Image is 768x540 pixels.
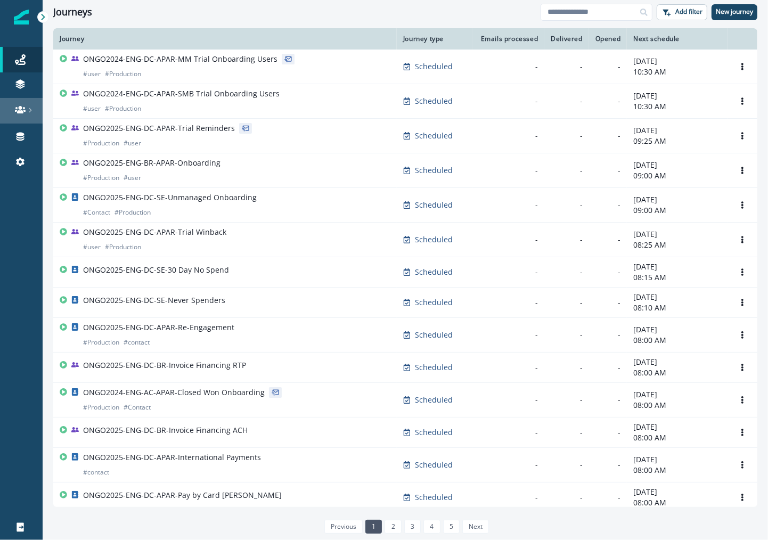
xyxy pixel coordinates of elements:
a: Next page [462,520,489,534]
div: - [479,492,538,503]
p: [DATE] [633,125,721,136]
p: # user [83,242,101,252]
a: ONGO2024-ENG-DC-APAR-MM Trial Onboarding Users#user#ProductionScheduled---[DATE]10:30 AMOptions [53,50,757,84]
div: - [595,267,621,277]
div: - [479,96,538,107]
div: - [479,297,538,308]
a: ONGO2025-ENG-DC-BR-Invoice Financing ACHScheduled---[DATE]08:00 AMOptions [53,418,757,448]
p: Scheduled [415,200,453,210]
button: Options [734,162,751,178]
p: 08:00 AM [633,465,721,476]
p: ONGO2025-ENG-DC-APAR-Pay by Card [PERSON_NAME] [83,490,282,501]
button: Options [734,59,751,75]
p: Scheduled [415,297,453,308]
p: # contact [124,337,150,348]
div: Delivered [551,35,582,43]
p: 09:00 AM [633,205,721,216]
p: [DATE] [633,229,721,240]
button: Options [734,232,751,248]
p: Scheduled [415,130,453,141]
div: - [479,362,538,373]
div: - [595,460,621,470]
div: - [595,395,621,405]
div: Opened [595,35,621,43]
div: - [595,96,621,107]
div: - [479,200,538,210]
div: - [551,330,582,340]
p: # Production [115,207,151,218]
p: # user [83,103,101,114]
div: - [595,165,621,176]
button: Options [734,264,751,280]
div: - [551,460,582,470]
a: ONGO2025-ENG-DC-APAR-Trial Reminders#Production#userScheduled---[DATE]09:25 AMOptions [53,119,757,153]
p: Scheduled [415,492,453,503]
a: ONGO2024-ENG-AC-APAR-Closed Won Onboarding#Production#ContactScheduled---[DATE]08:00 AMOptions [53,383,757,418]
a: ONGO2025-ENG-DC-BR-Invoice Financing RTPScheduled---[DATE]08:00 AMOptions [53,353,757,383]
p: New journey [716,8,753,15]
div: - [479,460,538,470]
p: ONGO2025-ENG-DC-SE-Never Spenders [83,295,225,306]
a: ONGO2025-ENG-DC-APAR-Pay by Card [PERSON_NAME]Scheduled---[DATE]08:00 AMOptions [53,482,757,513]
div: - [595,234,621,245]
p: 08:00 AM [633,400,721,411]
button: Options [734,424,751,440]
p: Scheduled [415,395,453,405]
div: Emails processed [479,35,538,43]
div: - [551,61,582,72]
p: # user [124,173,141,183]
p: # contact [83,467,109,478]
p: 08:15 AM [633,272,721,283]
p: # Production [105,69,141,79]
div: - [595,297,621,308]
p: ONGO2024-ENG-DC-APAR-SMB Trial Onboarding Users [83,88,280,99]
a: ONGO2025-ENG-DC-APAR-Trial Winback#user#ProductionScheduled---[DATE]08:25 AMOptions [53,223,757,257]
div: Next schedule [633,35,721,43]
p: ONGO2025-ENG-DC-APAR-Trial Winback [83,227,226,238]
a: ONGO2025-ENG-DC-APAR-Re-Engagement#Production#contactScheduled---[DATE]08:00 AMOptions [53,318,757,353]
p: [DATE] [633,487,721,497]
button: Options [734,359,751,375]
a: Page 3 [404,520,421,534]
div: - [595,61,621,72]
div: - [551,492,582,503]
p: 09:25 AM [633,136,721,146]
p: 08:00 AM [633,432,721,443]
div: - [479,61,538,72]
div: - [595,330,621,340]
button: Options [734,128,751,144]
button: Options [734,457,751,473]
p: 08:00 AM [633,497,721,508]
p: [DATE] [633,160,721,170]
div: - [551,362,582,373]
div: - [551,267,582,277]
div: - [551,234,582,245]
p: ONGO2025-ENG-DC-APAR-Trial Reminders [83,123,235,134]
div: - [551,200,582,210]
div: - [595,362,621,373]
a: Page 5 [443,520,460,534]
a: ONGO2025-ENG-DC-SE-Never SpendersScheduled---[DATE]08:10 AMOptions [53,288,757,318]
p: # Contact [124,402,151,413]
div: - [551,130,582,141]
div: - [595,427,621,438]
p: # Contact [83,207,110,218]
div: - [479,330,538,340]
button: Options [734,392,751,408]
a: ONGO2025-ENG-DC-APAR-International Payments#contactScheduled---[DATE]08:00 AMOptions [53,448,757,482]
p: [DATE] [633,357,721,367]
p: 08:10 AM [633,302,721,313]
div: Journey type [403,35,466,43]
div: - [479,267,538,277]
button: Options [734,294,751,310]
a: ONGO2025-ENG-DC-SE-30 Day No SpendScheduled---[DATE]08:15 AMOptions [53,257,757,288]
button: Options [734,327,751,343]
button: Options [734,93,751,109]
p: Scheduled [415,330,453,340]
p: ONGO2025-ENG-DC-BR-Invoice Financing RTP [83,360,246,371]
a: Page 1 is your current page [365,520,382,534]
p: [DATE] [633,292,721,302]
a: ONGO2024-ENG-DC-APAR-SMB Trial Onboarding Users#user#ProductionScheduled---[DATE]10:30 AMOptions [53,84,757,119]
p: # user [124,138,141,149]
p: 08:00 AM [633,335,721,346]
